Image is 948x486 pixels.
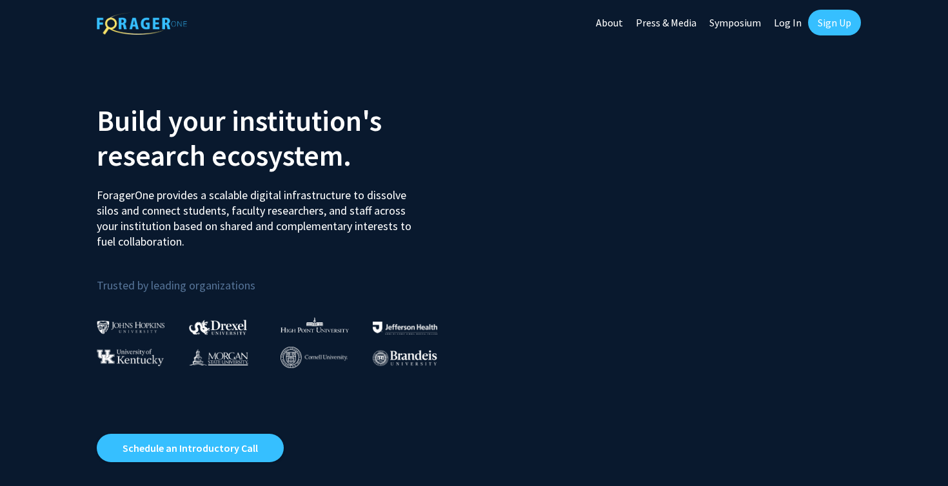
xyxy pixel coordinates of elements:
img: Johns Hopkins University [97,320,165,334]
img: Brandeis University [373,350,437,366]
img: Thomas Jefferson University [373,322,437,334]
img: High Point University [281,317,349,333]
img: Morgan State University [189,349,248,365]
img: University of Kentucky [97,349,164,366]
img: Cornell University [281,347,348,368]
a: Opens in a new tab [97,434,284,462]
img: ForagerOne Logo [97,12,187,35]
a: Sign Up [808,10,861,35]
p: ForagerOne provides a scalable digital infrastructure to dissolve silos and connect students, fac... [97,178,420,249]
h2: Build your institution's research ecosystem. [97,103,464,173]
img: Drexel University [189,320,247,335]
p: Trusted by leading organizations [97,260,464,295]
